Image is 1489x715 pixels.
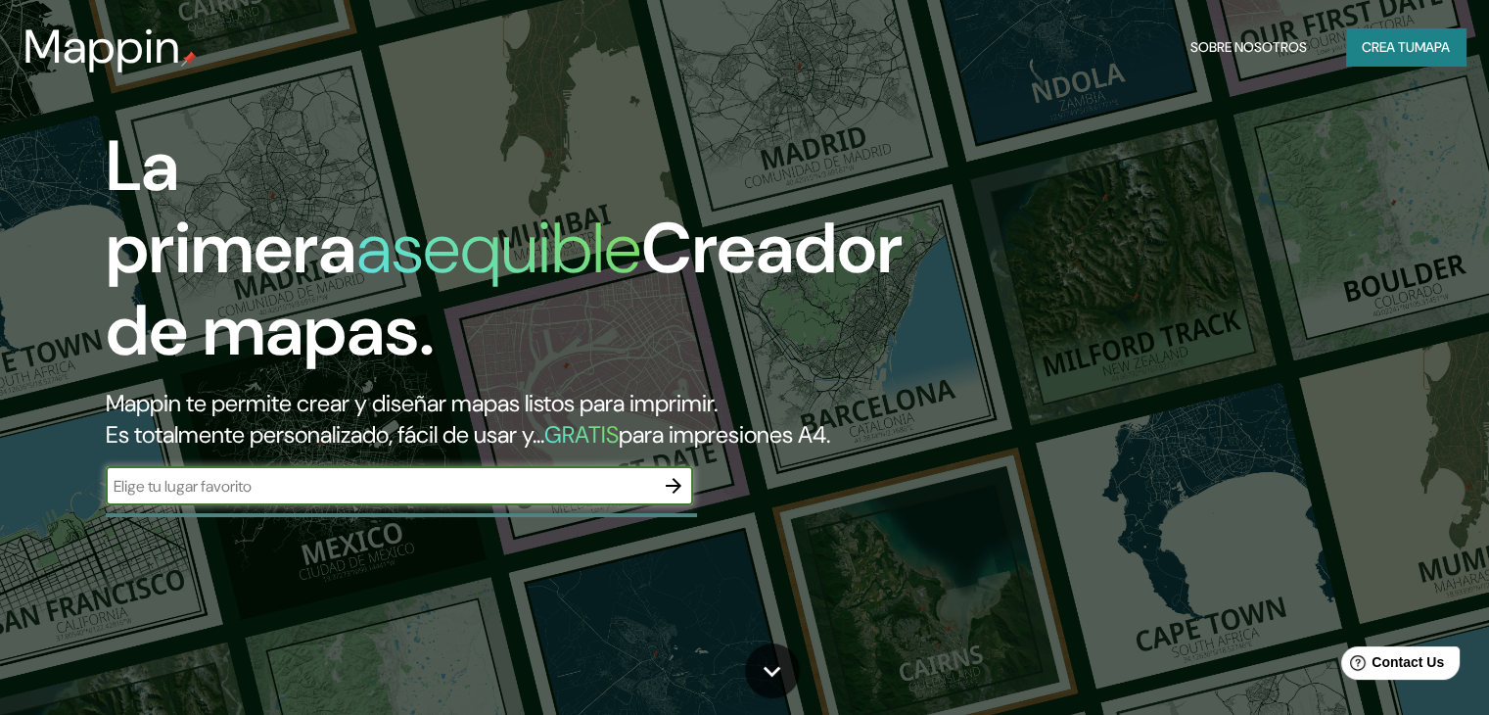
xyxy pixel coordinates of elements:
font: mapa [1415,38,1450,56]
font: asequible [356,203,641,294]
input: Elige tu lugar favorito [106,475,654,498]
button: Crea tumapa [1346,28,1466,66]
button: Sobre nosotros [1183,28,1315,66]
font: para impresiones A4. [619,419,830,450]
img: pin de mapeo [181,51,197,67]
font: Mappin te permite crear y diseñar mapas listos para imprimir. [106,388,718,418]
font: Creador de mapas. [106,203,903,376]
font: GRATIS [544,419,619,450]
font: Crea tu [1362,38,1415,56]
font: Mappin [23,16,181,77]
font: La primera [106,120,356,294]
font: Es totalmente personalizado, fácil de usar y... [106,419,544,450]
font: Sobre nosotros [1190,38,1307,56]
iframe: Help widget launcher [1315,639,1467,693]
